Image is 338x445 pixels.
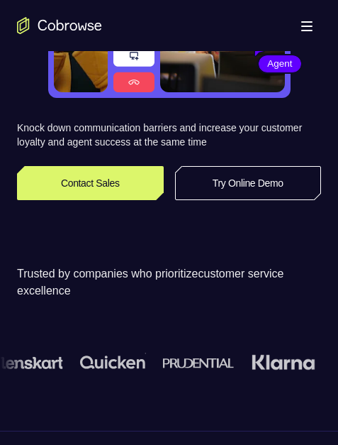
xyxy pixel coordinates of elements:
span: Agent [259,57,300,71]
img: Shiftmed [85,351,159,373]
a: Try Online Demo [175,166,322,200]
a: Go to the home page [17,17,102,34]
a: Contact Sales [17,166,164,200]
p: Knock down communication barriers and increase your customer loyalty and agent success at the sam... [17,121,321,149]
img: Aion Bank [11,334,68,391]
